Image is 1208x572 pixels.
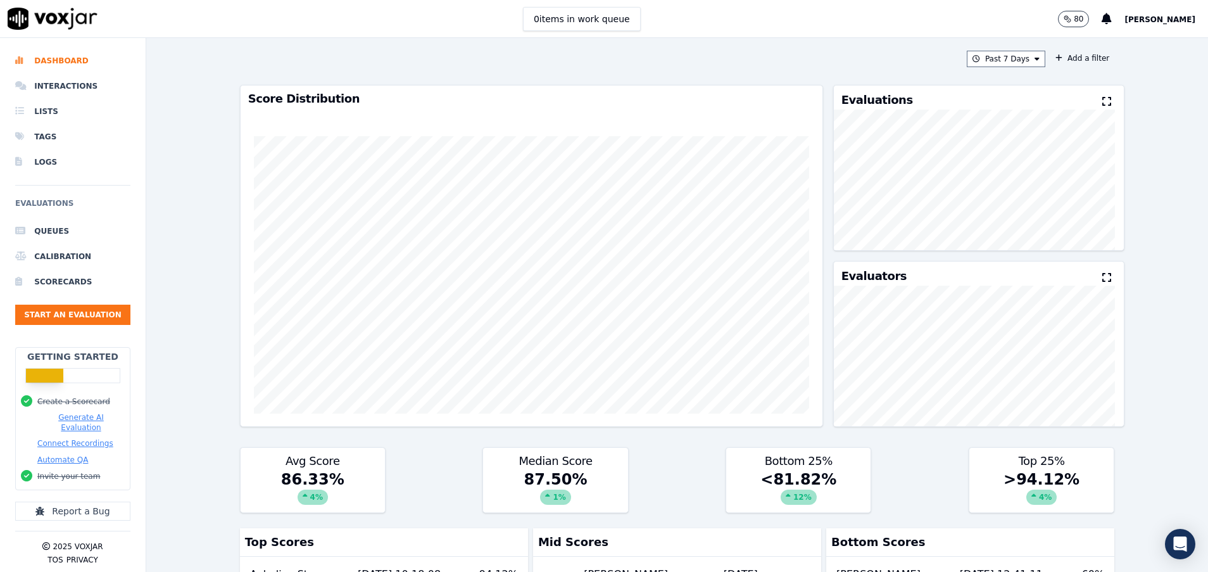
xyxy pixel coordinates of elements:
[8,8,98,30] img: voxjar logo
[15,196,130,219] h6: Evaluations
[1058,11,1089,27] button: 80
[726,469,871,512] div: <81.82 %
[734,455,863,467] h3: Bottom 25%
[15,305,130,325] button: Start an Evaluation
[15,219,130,244] a: Queues
[15,502,130,521] button: Report a Bug
[53,542,103,552] p: 2025 Voxjar
[27,350,118,363] h2: Getting Started
[1124,15,1195,24] span: [PERSON_NAME]
[1050,51,1114,66] button: Add a filter
[781,490,817,505] div: 12 %
[37,455,88,465] button: Automate QA
[37,412,125,433] button: Generate AI Evaluation
[15,244,130,269] a: Calibration
[15,149,130,175] a: Logs
[1124,11,1208,27] button: [PERSON_NAME]
[248,93,815,105] h3: Score Distribution
[37,438,113,448] button: Connect Recordings
[37,397,110,407] button: Create a Scorecard
[240,528,528,557] div: Top Scores
[241,469,385,512] div: 86.33 %
[47,555,63,565] button: TOS
[1026,490,1057,505] div: 4 %
[1074,14,1083,24] p: 80
[841,270,907,282] h3: Evaluators
[15,73,130,99] a: Interactions
[533,528,821,557] div: Mid Scores
[841,94,913,106] h3: Evaluations
[248,455,377,467] h3: Avg Score
[483,469,627,512] div: 87.50 %
[15,124,130,149] a: Tags
[491,455,620,467] h3: Median Score
[15,269,130,295] a: Scorecards
[967,51,1045,67] button: Past 7 Days
[37,471,100,481] button: Invite your team
[969,469,1114,512] div: >94.12 %
[15,48,130,73] a: Dashboard
[977,455,1106,467] h3: Top 25%
[1165,529,1195,559] div: Open Intercom Messenger
[1058,11,1102,27] button: 80
[66,555,98,565] button: Privacy
[826,528,1114,557] div: Bottom Scores
[523,7,641,31] button: 0items in work queue
[540,490,570,505] div: 1 %
[15,99,130,124] a: Lists
[298,490,328,505] div: 4 %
